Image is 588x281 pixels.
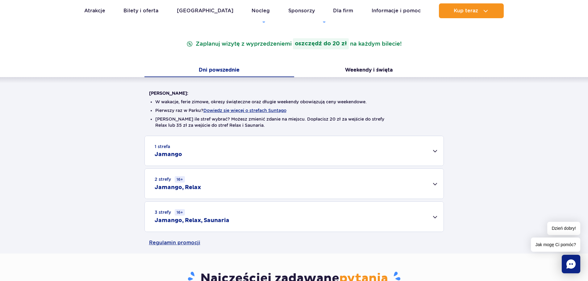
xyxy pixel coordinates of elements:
[155,217,229,224] h2: Jamango, Relax, Saunaria
[333,3,353,18] a: Dla firm
[203,108,286,113] button: Dowiedz się więcej o strefach Suntago
[288,3,315,18] a: Sponsorzy
[372,3,421,18] a: Informacje i pomoc
[144,64,294,77] button: Dni powszednie
[155,176,185,183] small: 2 strefy
[155,209,185,216] small: 3 strefy
[123,3,158,18] a: Bilety i oferta
[155,143,170,150] small: 1 strefa
[155,151,182,158] h2: Jamango
[175,209,185,216] small: 16+
[293,38,349,49] strong: oszczędź do 20 zł
[84,3,105,18] a: Atrakcje
[531,238,580,252] span: Jak mogę Ci pomóc?
[155,107,433,114] li: Pierwszy raz w Parku?
[185,38,403,49] p: Zaplanuj wizytę z wyprzedzeniem na każdym bilecie!
[155,99,433,105] li: W wakacje, ferie zimowe, okresy świąteczne oraz długie weekendy obowiązują ceny weekendowe.
[547,222,580,235] span: Dzień dobry!
[454,8,478,14] span: Kup teraz
[439,3,504,18] button: Kup teraz
[177,3,233,18] a: [GEOGRAPHIC_DATA]
[149,91,188,96] strong: [PERSON_NAME]:
[149,232,439,254] a: Regulamin promocji
[562,255,580,273] div: Chat
[155,184,201,191] h2: Jamango, Relax
[175,176,185,183] small: 16+
[294,64,444,77] button: Weekendy i święta
[252,3,270,18] a: Nocleg
[155,116,433,128] li: [PERSON_NAME] ile stref wybrać? Możesz zmienić zdanie na miejscu. Dopłacisz 20 zł za wejście do s...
